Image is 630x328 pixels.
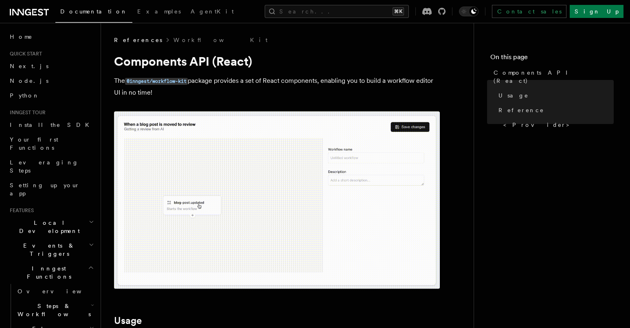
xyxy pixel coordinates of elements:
[490,52,614,65] h4: On this page
[500,117,614,132] a: <Provider>
[10,136,58,151] span: Your first Functions
[114,315,142,326] a: Usage
[393,7,404,16] kbd: ⌘K
[125,78,188,85] code: @inngest/workflow-kit
[10,63,48,69] span: Next.js
[137,8,181,15] span: Examples
[7,261,96,284] button: Inngest Functions
[7,132,96,155] a: Your first Functions
[495,103,614,117] a: Reference
[7,219,89,235] span: Local Development
[114,54,440,69] h1: Components API (React)
[10,159,79,174] span: Leveraging Steps
[7,73,96,88] a: Node.js
[494,69,614,85] span: Components API (React)
[7,264,88,281] span: Inngest Functions
[7,109,46,116] span: Inngest tour
[186,2,239,22] a: AgentKit
[7,178,96,201] a: Setting up your app
[7,238,96,261] button: Events & Triggers
[503,121,575,129] span: <Provider>
[10,182,80,197] span: Setting up your app
[7,51,42,57] span: Quick start
[7,59,96,73] a: Next.js
[14,299,96,321] button: Steps & Workflows
[191,8,234,15] span: AgentKit
[10,92,40,99] span: Python
[7,29,96,44] a: Home
[7,88,96,103] a: Python
[60,8,127,15] span: Documentation
[7,207,34,214] span: Features
[7,215,96,238] button: Local Development
[492,5,566,18] a: Contact sales
[14,284,96,299] a: Overview
[570,5,623,18] a: Sign Up
[265,5,409,18] button: Search...⌘K
[55,2,132,23] a: Documentation
[10,122,94,128] span: Install the SDK
[495,88,614,103] a: Usage
[7,242,89,258] span: Events & Triggers
[7,117,96,132] a: Install the SDK
[14,302,91,318] span: Steps & Workflows
[10,33,33,41] span: Home
[114,36,162,44] span: References
[498,106,544,114] span: Reference
[10,78,48,84] span: Node.js
[173,36,268,44] a: Workflow Kit
[498,91,529,100] span: Usage
[7,155,96,178] a: Leveraging Steps
[125,77,188,84] a: @inngest/workflow-kit
[132,2,186,22] a: Examples
[114,111,440,289] img: workflow-kit-announcement-video-loop.gif
[490,65,614,88] a: Components API (React)
[18,288,101,295] span: Overview
[114,75,440,98] p: The package provides a set of React components, enabling you to build a workflow editor UI in no ...
[459,7,479,16] button: Toggle dark mode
